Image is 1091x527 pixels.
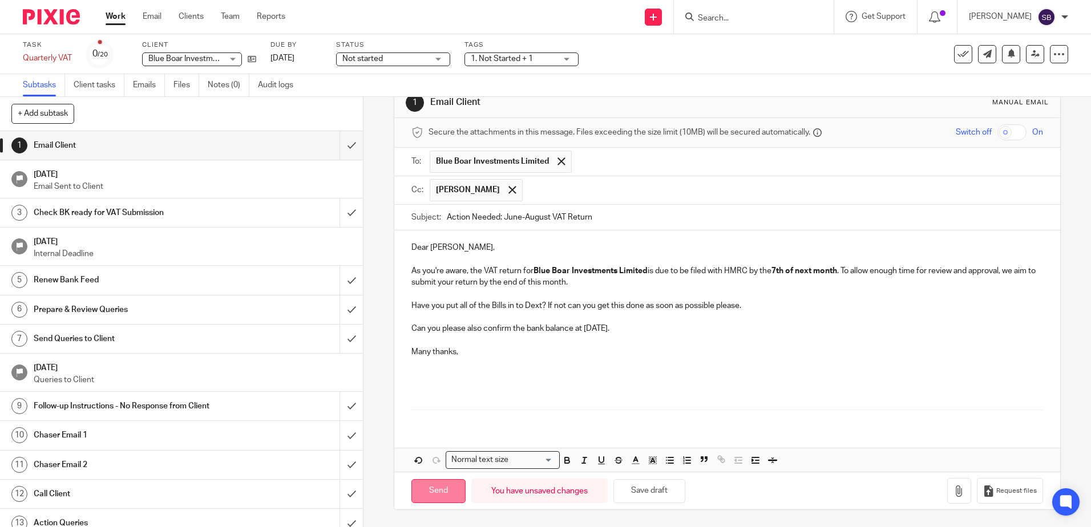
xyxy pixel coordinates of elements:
p: Can you please also confirm the bank balance at [DATE]. [411,323,1042,334]
h1: Send Queries to Client [34,330,230,347]
div: 12 [11,486,27,502]
div: 0 [92,47,108,60]
span: [DATE] [270,54,294,62]
h1: Email Client [34,137,230,154]
h1: Chaser Email 2 [34,456,230,473]
span: 1. Not Started + 1 [471,55,533,63]
p: Queries to Client [34,374,352,386]
strong: Blue Boar Investments Limited [534,267,648,275]
a: Audit logs [258,74,302,96]
h1: Prepare & Review Queries [34,301,230,318]
a: Client tasks [74,74,124,96]
a: Files [173,74,199,96]
span: Get Support [862,13,906,21]
span: On [1032,127,1043,138]
span: Request files [996,487,1037,496]
input: Search [697,14,799,24]
h1: Renew Bank Feed [34,271,230,289]
a: Work [106,11,126,22]
button: + Add subtask [11,104,74,123]
p: Many thanks, [411,346,1042,358]
div: 1 [11,137,27,153]
input: Send [411,479,466,504]
p: Dear [PERSON_NAME], [411,242,1042,253]
div: 6 [11,302,27,318]
p: As you're aware, the VAT return for is due to be filed with HMRC by the . To allow enough time fo... [411,265,1042,289]
label: To: [411,156,424,167]
div: Manual email [992,98,1049,107]
a: Emails [133,74,165,96]
a: Clients [179,11,204,22]
div: 5 [11,272,27,288]
strong: 7th of next month [771,267,837,275]
label: Task [23,40,72,50]
p: Internal Deadline [34,248,352,260]
p: [PERSON_NAME] [969,11,1032,22]
span: Blue Boar Investments Limited [148,55,257,63]
span: Blue Boar Investments Limited [436,156,549,167]
a: Reports [257,11,285,22]
div: Search for option [446,451,560,469]
h1: Chaser Email 1 [34,427,230,444]
label: Client [142,40,256,50]
div: 3 [11,205,27,221]
div: 9 [11,398,27,414]
h1: Email Client [430,96,751,108]
h1: [DATE] [34,166,352,180]
span: Secure the attachments in this message. Files exceeding the size limit (10MB) will be secured aut... [429,127,810,138]
span: Switch off [956,127,992,138]
label: Tags [464,40,579,50]
img: Pixie [23,9,80,25]
div: 7 [11,331,27,347]
a: Email [143,11,161,22]
div: Quarterly VAT [23,52,72,64]
label: Status [336,40,450,50]
div: 1 [406,94,424,112]
p: Email Sent to Client [34,181,352,192]
h1: Follow-up Instructions - No Response from Client [34,398,230,415]
div: 10 [11,427,27,443]
button: Save draft [613,479,685,504]
span: Normal text size [448,454,511,466]
label: Due by [270,40,322,50]
div: You have unsaved changes [471,479,608,503]
img: svg%3E [1037,8,1056,26]
small: /20 [98,51,108,58]
span: Not started [342,55,383,63]
label: Subject: [411,212,441,223]
label: Cc: [411,184,424,196]
h1: [DATE] [34,233,352,248]
a: Notes (0) [208,74,249,96]
h1: Call Client [34,485,230,502]
span: [PERSON_NAME] [436,184,500,196]
h1: Check BK ready for VAT Submission [34,204,230,221]
a: Subtasks [23,74,65,96]
button: Request files [977,478,1043,504]
div: 11 [11,457,27,473]
p: Have you put all of the Bills in to Dext? If not can you get this done as soon as possible please. [411,300,1042,311]
a: Team [221,11,240,22]
h1: [DATE] [34,359,352,374]
input: Search for option [512,454,553,466]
